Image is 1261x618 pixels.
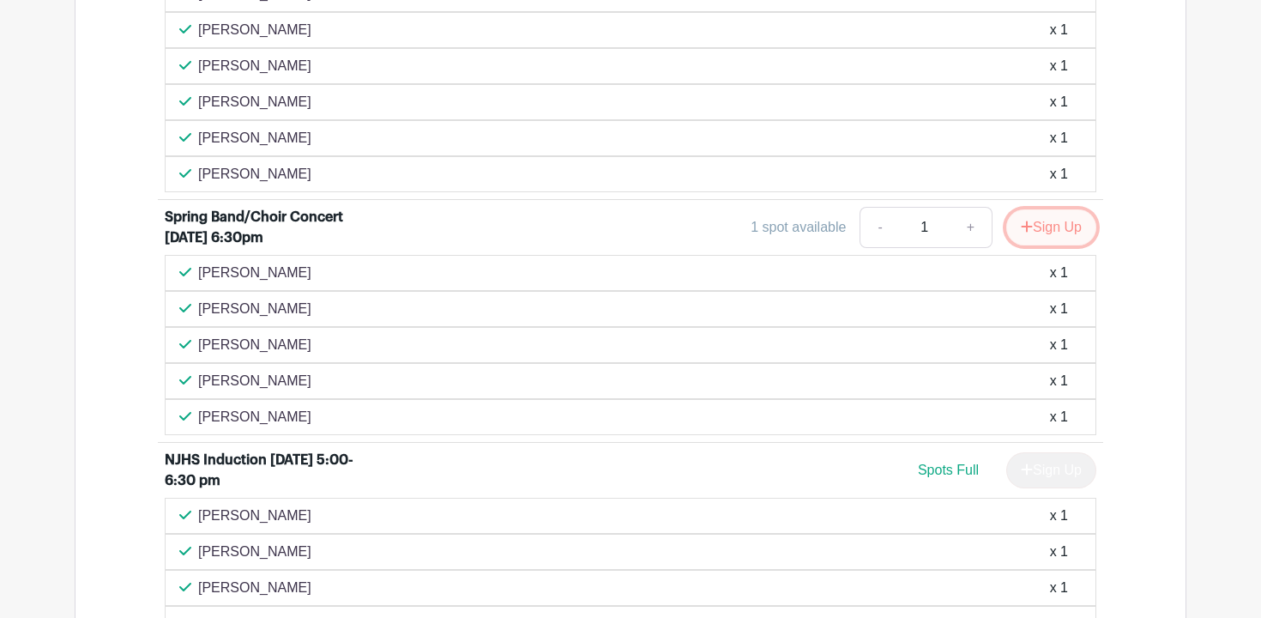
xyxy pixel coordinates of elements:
p: [PERSON_NAME] [198,92,311,112]
div: x 1 [1050,578,1068,598]
div: x 1 [1050,263,1068,283]
p: [PERSON_NAME] [198,263,311,283]
div: x 1 [1050,299,1068,319]
div: x 1 [1050,542,1068,562]
div: x 1 [1050,56,1068,76]
div: 1 spot available [751,217,846,238]
p: [PERSON_NAME] [198,128,311,148]
div: x 1 [1050,506,1068,526]
div: x 1 [1050,335,1068,355]
div: x 1 [1050,371,1068,391]
p: [PERSON_NAME] [198,56,311,76]
span: Spots Full [918,463,979,477]
p: [PERSON_NAME] [198,164,311,185]
p: [PERSON_NAME] [198,542,311,562]
p: [PERSON_NAME] [198,578,311,598]
p: [PERSON_NAME] [198,506,311,526]
div: Spring Band/Choir Concert [DATE] 6:30pm [165,207,377,248]
div: x 1 [1050,92,1068,112]
div: x 1 [1050,20,1068,40]
p: [PERSON_NAME] [198,407,311,427]
p: [PERSON_NAME] [198,20,311,40]
p: [PERSON_NAME] [198,299,311,319]
p: [PERSON_NAME] [198,371,311,391]
div: x 1 [1050,164,1068,185]
div: x 1 [1050,407,1068,427]
div: NJHS Induction [DATE] 5:00-6:30 pm [165,450,377,491]
p: [PERSON_NAME] [198,335,311,355]
button: Sign Up [1006,209,1096,245]
a: - [860,207,899,248]
a: + [950,207,993,248]
div: x 1 [1050,128,1068,148]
